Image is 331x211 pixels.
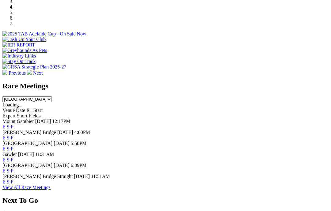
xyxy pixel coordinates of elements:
[52,119,70,124] span: 12:17PM
[2,113,16,118] span: Expert
[74,130,90,135] span: 4:00PM
[7,146,10,151] a: S
[91,174,110,179] span: 11:51AM
[29,113,40,118] span: Fields
[54,163,70,168] span: [DATE]
[57,130,73,135] span: [DATE]
[2,135,6,140] a: E
[2,168,6,173] a: E
[2,130,56,135] span: [PERSON_NAME] Bridge
[2,157,6,162] a: E
[2,163,52,168] span: [GEOGRAPHIC_DATA]
[2,119,34,124] span: Mount Gambier
[11,168,13,173] a: F
[2,152,17,157] span: Gawler
[11,157,13,162] a: F
[74,174,90,179] span: [DATE]
[2,124,6,129] a: E
[2,82,329,90] h2: Race Meetings
[2,31,86,37] img: 2025 TAB Adelaide Cup - On Sale Now
[33,70,43,76] span: Next
[2,174,73,179] span: [PERSON_NAME] Bridge Straight
[54,141,70,146] span: [DATE]
[17,113,28,118] span: Short
[2,53,36,59] img: Industry Links
[27,70,43,76] a: Next
[26,108,43,113] span: R1 Start
[2,179,6,184] a: E
[11,124,13,129] a: F
[2,42,35,48] img: IER REPORT
[2,70,7,75] img: chevron-left-pager-white.svg
[2,37,46,42] img: Cash Up Your Club
[71,141,87,146] span: 5:58PM
[7,124,10,129] a: S
[2,102,22,107] span: Loading...
[2,141,52,146] span: [GEOGRAPHIC_DATA]
[11,179,13,184] a: F
[2,70,27,76] a: Previous
[2,48,47,53] img: Greyhounds As Pets
[7,168,10,173] a: S
[2,146,6,151] a: E
[18,152,34,157] span: [DATE]
[7,157,10,162] a: S
[11,135,13,140] a: F
[2,64,66,70] img: GRSA Strategic Plan 2025-27
[71,163,87,168] span: 6:09PM
[9,70,26,76] span: Previous
[2,59,36,64] img: Stay On Track
[2,196,329,205] h2: Next To Go
[16,108,25,113] span: Date
[2,108,15,113] span: Venue
[35,119,51,124] span: [DATE]
[7,135,10,140] a: S
[27,70,32,75] img: chevron-right-pager-white.svg
[11,146,13,151] a: F
[35,152,54,157] span: 11:31AM
[2,185,51,190] a: View All Race Meetings
[7,179,10,184] a: S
